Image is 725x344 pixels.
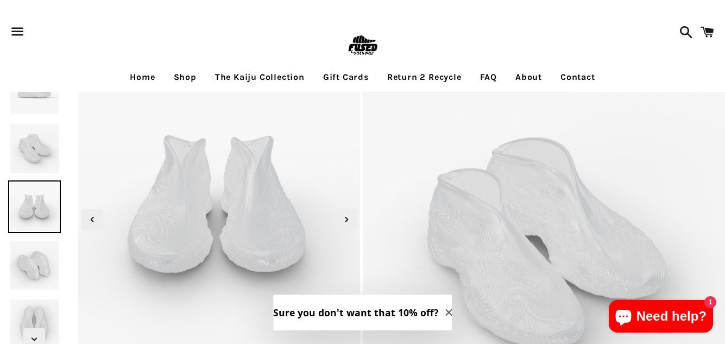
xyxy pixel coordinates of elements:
[207,64,313,91] a: The Kaiju Collection
[8,239,61,291] img: [3D printed Shoes] - lightweight custom 3dprinted shoes sneakers sandals fused footwear
[315,64,377,91] a: Gift Cards
[345,28,380,64] img: FUSEDfootwear
[552,64,603,91] a: Contact
[122,64,163,91] a: Home
[507,64,550,91] a: About
[81,209,103,230] div: Previous slide
[336,209,357,230] div: Next slide
[8,180,61,233] img: [3D printed Shoes] - lightweight custom 3dprinted shoes sneakers sandals fused footwear
[472,64,505,91] a: FAQ
[166,64,205,91] a: Shop
[8,122,61,174] img: [3D printed Shoes] - lightweight custom 3dprinted shoes sneakers sandals fused footwear
[379,64,470,91] a: Return 2 Recycle
[606,300,716,335] inbox-online-store-chat: Shopify online store chat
